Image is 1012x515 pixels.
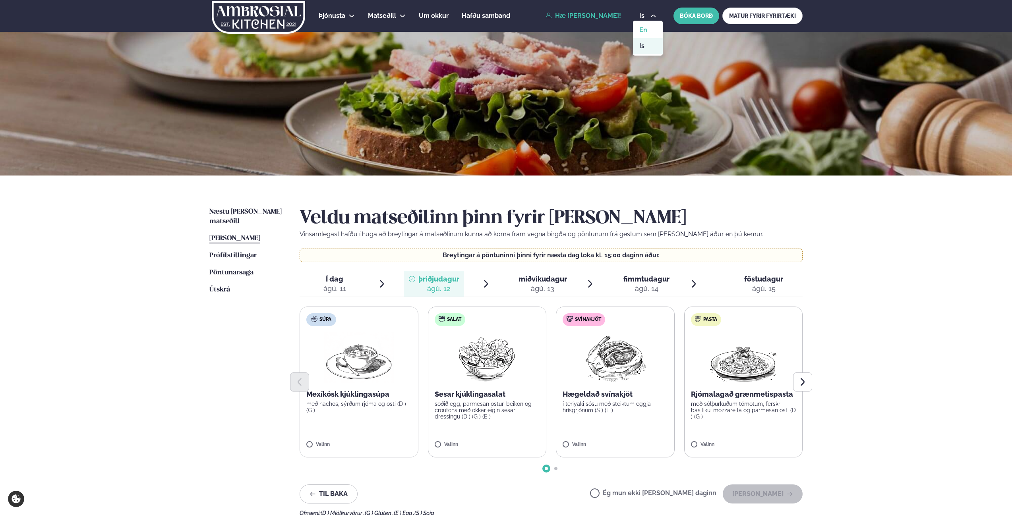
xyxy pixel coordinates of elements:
a: MATUR FYRIR FYRIRTÆKI [722,8,803,24]
p: með sólþurkuðum tómötum, ferskri basilíku, mozzarella og parmesan osti (D ) (G ) [691,401,796,420]
p: í teriyaki sósu með steiktum eggja hrísgrjónum (S ) (E ) [563,401,668,413]
img: soup.svg [311,316,317,322]
img: pork.svg [567,316,573,322]
p: Rjómalagað grænmetispasta [691,390,796,399]
span: is [639,13,647,19]
a: en [633,22,663,38]
a: [PERSON_NAME] [209,234,260,243]
span: Svínakjöt [575,316,601,323]
button: [PERSON_NAME] [723,484,803,503]
span: Salat [447,316,461,323]
a: Matseðill [368,11,396,21]
img: logo [211,1,306,34]
button: Previous slide [290,372,309,392]
img: salad.svg [439,316,445,322]
img: Spagetti.png [708,332,778,383]
span: föstudagur [744,275,783,283]
span: þriðjudagur [418,275,459,283]
button: Til baka [300,484,358,503]
button: Next slide [793,372,812,392]
span: Þjónusta [319,12,345,19]
p: Hægeldað svínakjöt [563,390,668,399]
span: Pöntunarsaga [209,269,253,276]
p: Vinsamlegast hafðu í huga að breytingar á matseðlinum kunna að koma fram vegna birgða og pöntunum... [300,230,803,239]
span: Prófílstillingar [209,252,257,259]
p: Sesar kjúklingasalat [435,390,540,399]
span: fimmtudagur [623,275,670,283]
img: Soup.png [324,332,394,383]
h2: Veldu matseðilinn þinn fyrir [PERSON_NAME] [300,207,803,230]
button: BÓKA BORÐ [673,8,719,24]
span: Hafðu samband [462,12,510,19]
span: Um okkur [419,12,449,19]
a: Þjónusta [319,11,345,21]
a: Útskrá [209,285,230,295]
span: Útskrá [209,286,230,293]
span: Go to slide 1 [545,467,548,470]
a: Prófílstillingar [209,251,257,260]
a: Um okkur [419,11,449,21]
img: Pork-Meat.png [580,332,650,383]
p: Breytingar á pöntuninni þinni fyrir næsta dag loka kl. 15:00 daginn áður. [308,252,795,258]
span: Go to slide 2 [554,467,557,470]
div: ágú. 11 [323,284,346,293]
img: pasta.svg [695,316,701,322]
span: [PERSON_NAME] [209,235,260,242]
a: is [633,38,663,54]
span: Pasta [703,316,717,323]
a: Cookie settings [8,491,24,507]
p: Mexíkósk kjúklingasúpa [306,390,412,399]
button: is [633,13,663,19]
a: Hæ [PERSON_NAME]! [546,12,621,19]
p: soðið egg, parmesan ostur, beikon og croutons með okkar eigin sesar dressingu (D ) (G ) (E ) [435,401,540,420]
span: Næstu [PERSON_NAME] matseðill [209,208,282,225]
a: Hafðu samband [462,11,510,21]
div: ágú. 13 [519,284,567,293]
span: Í dag [323,274,346,284]
div: ágú. 14 [623,284,670,293]
span: Súpa [319,316,331,323]
span: Matseðill [368,12,396,19]
div: ágú. 12 [418,284,459,293]
div: ágú. 15 [744,284,783,293]
span: miðvikudagur [519,275,567,283]
img: Salad.png [452,332,522,383]
p: með nachos, sýrðum rjóma og osti (D ) (G ) [306,401,412,413]
a: Pöntunarsaga [209,268,253,278]
a: Næstu [PERSON_NAME] matseðill [209,207,284,226]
